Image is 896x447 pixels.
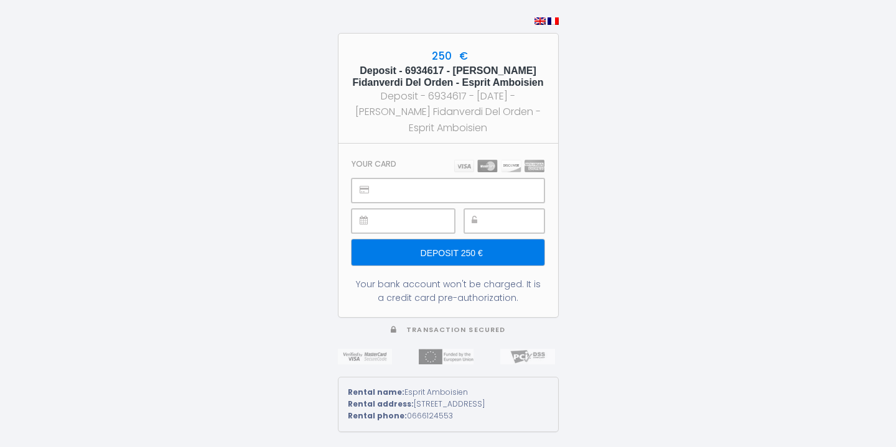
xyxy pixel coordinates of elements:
[348,410,407,421] strong: Rental phone:
[380,210,454,233] iframe: Secure expiration date input frame
[348,410,549,422] div: 0666124553
[348,387,404,397] strong: Rental name:
[348,399,414,409] strong: Rental address:
[348,399,549,410] div: [STREET_ADDRESS]
[352,159,396,168] h3: Your card
[352,277,544,305] div: Your bank account won't be charged. It is a credit card pre-authorization.
[492,210,544,233] iframe: Secure CVC input frame
[350,88,547,135] div: Deposit - 6934617 - [DATE] - [PERSON_NAME] Fidanverdi Del Orden - Esprit Amboisien
[454,160,544,172] img: carts.png
[406,325,505,334] span: Transaction secured
[350,65,547,88] h5: Deposit - 6934617 - [PERSON_NAME] Fidanverdi Del Orden - Esprit Amboisien
[534,17,546,25] img: en.png
[352,239,544,265] input: Deposit 250 €
[380,179,543,202] iframe: Secure card number input frame
[548,17,559,25] img: fr.png
[348,387,549,399] div: Esprit Amboisien
[429,48,468,63] span: 250 €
